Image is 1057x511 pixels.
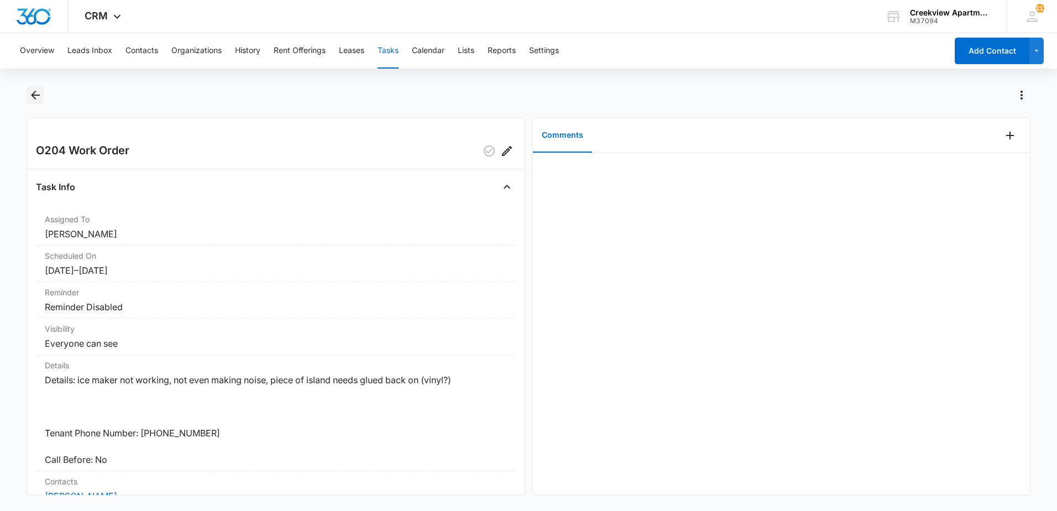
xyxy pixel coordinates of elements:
dd: [PERSON_NAME] [45,227,507,241]
dd: Details: ice maker not working, not even making noise, piece of island needs glued back on (vinyl... [45,373,507,466]
dt: Contacts [45,476,507,487]
button: Contacts [125,33,158,69]
a: [PERSON_NAME] [45,491,117,502]
button: Organizations [171,33,222,69]
button: History [235,33,260,69]
button: Tasks [378,33,399,69]
button: Leases [339,33,364,69]
button: Calendar [412,33,444,69]
div: account id [910,17,991,25]
dt: Assigned To [45,213,507,225]
div: DetailsDetails: ice maker not working, not even making noise, piece of island needs glued back on... [36,355,516,471]
button: Edit [498,142,516,160]
button: Settings [529,33,559,69]
button: Comments [533,118,592,153]
button: Add Contact [955,38,1029,64]
button: Rent Offerings [274,33,326,69]
button: Overview [20,33,54,69]
div: ReminderReminder Disabled [36,282,516,319]
dt: Details [45,359,507,371]
h4: Task Info [36,180,75,194]
h2: O204 Work Order [36,142,129,160]
div: VisibilityEveryone can see [36,319,516,355]
div: Contacts[PERSON_NAME] [36,471,516,508]
dd: Everyone can see [45,337,507,350]
div: notifications count [1035,4,1044,13]
button: Reports [488,33,516,69]
dt: Visibility [45,323,507,335]
dt: Scheduled On [45,250,507,262]
button: Lists [458,33,474,69]
span: 212 [1035,4,1044,13]
button: Add Comment [1001,127,1019,144]
button: Actions [1013,86,1030,104]
span: CRM [85,10,108,22]
div: Assigned To[PERSON_NAME] [36,209,516,246]
div: Scheduled On[DATE]–[DATE] [36,246,516,282]
button: Close [498,178,516,196]
dd: Reminder Disabled [45,300,507,314]
dd: [DATE] – [DATE] [45,264,507,277]
button: Back [27,86,44,104]
div: account name [910,8,991,17]
button: Leads Inbox [67,33,112,69]
dt: Reminder [45,286,507,298]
